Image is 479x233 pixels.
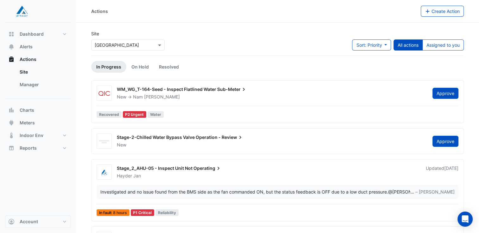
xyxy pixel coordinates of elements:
span: Meters [20,120,35,126]
span: Nam [133,94,143,99]
span: Hayder [117,173,132,178]
div: P1 Critical [131,209,154,216]
span: Sub-Meter [217,86,247,93]
a: Site [15,66,71,78]
span: Dashboard [20,31,44,37]
button: Account [5,215,71,228]
button: Reports [5,142,71,154]
app-icon: Meters [8,120,15,126]
button: Approve [432,88,458,99]
span: Operating [193,165,222,171]
div: Actions [91,8,108,15]
label: Site [91,30,99,37]
button: Approve [432,136,458,147]
button: Sort: Priority [352,39,391,51]
span: Actions [20,56,36,63]
span: Indoor Env [20,132,43,139]
span: Reliability [155,209,179,216]
span: Sort: Priority [356,42,382,48]
a: On Hold [126,61,154,73]
button: Indoor Env [5,129,71,142]
span: Stage-2-Chilled Water Bypass Valve Operation - [117,134,221,140]
img: QIC [97,90,111,97]
button: Assigned to you [422,39,464,51]
div: … [100,188,455,195]
app-icon: Actions [8,56,15,63]
button: Dashboard [5,28,71,40]
button: All actions [394,39,423,51]
button: Meters [5,116,71,129]
app-icon: Alerts [8,44,15,50]
button: Create Action [421,6,464,17]
div: P2 Urgent [123,111,147,118]
app-icon: Dashboard [8,31,15,37]
div: Updated [426,165,458,179]
app-icon: Charts [8,107,15,113]
app-icon: Indoor Env [8,132,15,139]
span: New [117,94,126,99]
button: Alerts [5,40,71,53]
span: 8 hours [113,211,127,215]
span: Approve [437,91,454,96]
span: Fri 03-Oct-2025 09:03 AEST [444,165,458,171]
span: agauci@airmaster.com.au [Airmaster Australia] [388,189,428,194]
button: Charts [5,104,71,116]
span: WM_WG_T-164-Seed - Inspect Flatlined Water [117,87,216,92]
span: Jan [133,173,141,179]
span: Account [20,218,38,225]
span: -> [128,94,132,99]
span: Water [148,111,164,118]
app-icon: Reports [8,145,15,151]
span: New [117,142,126,147]
span: In fault [97,209,129,216]
a: In Progress [91,61,126,73]
div: Open Intercom Messenger [457,212,473,227]
span: Charts [20,107,34,113]
span: Create Action [432,9,460,14]
button: Actions [5,53,71,66]
span: Approve [437,139,454,144]
img: Company Logo [8,5,36,18]
div: Actions [5,66,71,93]
span: – [PERSON_NAME] [415,188,455,195]
span: [PERSON_NAME] [144,94,180,100]
span: Stage_2_AHU-05 - Inspect Unit Not [117,165,192,171]
span: Reports [20,145,37,151]
a: Resolved [154,61,184,73]
span: Recovered [97,111,122,118]
img: Airmaster Australia [97,169,111,176]
span: Review [222,134,243,140]
div: Investigated and no issue found from the BMS side as the fan commanded ON, but the status feedbac... [100,188,410,195]
span: Alerts [20,44,33,50]
a: Manager [15,78,71,91]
